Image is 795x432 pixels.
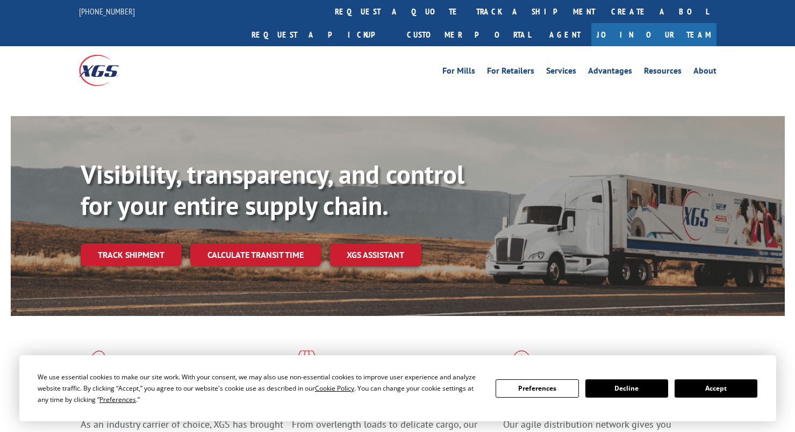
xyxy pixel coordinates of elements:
[693,67,717,78] a: About
[79,6,135,17] a: [PHONE_NUMBER]
[19,355,776,421] div: Cookie Consent Prompt
[292,350,317,378] img: xgs-icon-focused-on-flooring-red
[675,379,757,398] button: Accept
[585,379,668,398] button: Decline
[243,23,399,46] a: Request a pickup
[442,67,475,78] a: For Mills
[644,67,682,78] a: Resources
[315,384,354,393] span: Cookie Policy
[496,379,578,398] button: Preferences
[38,371,483,405] div: We use essential cookies to make our site work. With your consent, we may also use non-essential ...
[330,243,421,267] a: XGS ASSISTANT
[588,67,632,78] a: Advantages
[539,23,591,46] a: Agent
[81,243,182,266] a: Track shipment
[99,395,136,404] span: Preferences
[503,350,540,378] img: xgs-icon-flagship-distribution-model-red
[399,23,539,46] a: Customer Portal
[190,243,321,267] a: Calculate transit time
[487,67,534,78] a: For Retailers
[591,23,717,46] a: Join Our Team
[81,157,464,222] b: Visibility, transparency, and control for your entire supply chain.
[546,67,576,78] a: Services
[81,350,114,378] img: xgs-icon-total-supply-chain-intelligence-red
